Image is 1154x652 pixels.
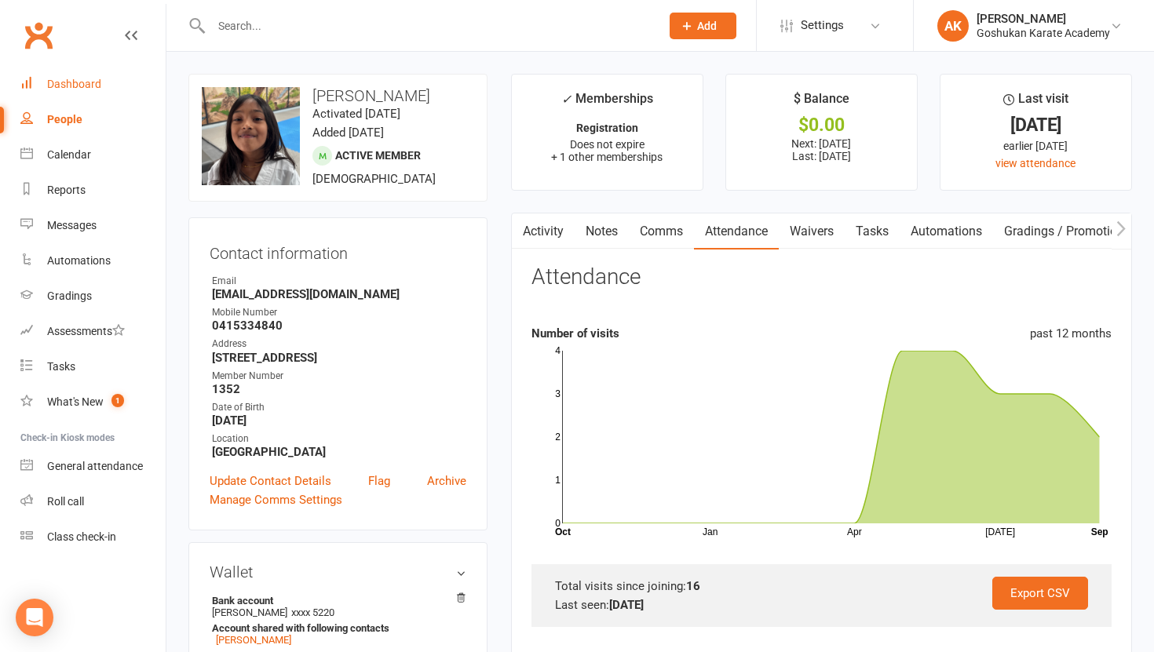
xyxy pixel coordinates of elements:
a: What's New1 [20,384,166,420]
div: Address [212,337,466,351]
h3: Attendance [531,265,641,290]
div: $ Balance [794,89,849,117]
div: Total visits since joining: [555,577,1088,596]
a: Messages [20,208,166,243]
a: Automations [20,243,166,279]
a: General attendance kiosk mode [20,449,166,484]
a: Calendar [20,137,166,173]
strong: Bank account [212,595,458,606]
li: [PERSON_NAME] [210,592,466,648]
h3: [PERSON_NAME] [202,87,474,104]
div: Assessments [47,325,125,337]
a: Notes [575,213,629,250]
div: Goshukan Karate Academy [977,26,1110,40]
span: 1 [111,394,124,407]
div: past 12 months [1030,324,1112,343]
a: Waivers [779,213,845,250]
div: People [47,113,82,126]
span: xxxx 5220 [291,606,334,618]
a: Update Contact Details [210,472,331,490]
div: Reports [47,184,86,196]
input: Search... [206,15,649,37]
div: Gradings [47,290,92,302]
a: view attendance [995,157,1075,169]
a: Comms [629,213,694,250]
span: + 1 other memberships [551,151,663,163]
strong: [DATE] [212,413,466,428]
button: Add [670,13,736,39]
a: Gradings [20,279,166,314]
a: Activity [512,213,575,250]
a: Class kiosk mode [20,519,166,555]
a: Flag [368,472,390,490]
strong: [EMAIL_ADDRESS][DOMAIN_NAME] [212,287,466,301]
h3: Contact information [210,239,466,262]
i: ✓ [561,92,572,107]
p: Next: [DATE] Last: [DATE] [740,137,903,162]
div: Mobile Number [212,305,466,320]
strong: 16 [686,579,700,593]
span: Active member [335,149,421,162]
div: Email [212,274,466,289]
a: Tasks [20,349,166,384]
strong: [DATE] [609,598,644,612]
div: [DATE] [955,117,1117,133]
div: General attendance [47,460,143,472]
a: People [20,102,166,137]
div: earlier [DATE] [955,137,1117,155]
strong: 0415334840 [212,319,466,333]
a: Manage Comms Settings [210,490,342,509]
time: Added [DATE] [312,126,384,140]
time: Activated [DATE] [312,107,400,121]
div: Last seen: [555,596,1088,614]
div: Date of Birth [212,400,466,415]
a: Tasks [845,213,900,250]
a: Clubworx [19,16,58,55]
div: Memberships [561,89,653,118]
strong: [GEOGRAPHIC_DATA] [212,445,466,459]
div: Tasks [47,360,75,373]
strong: Account shared with following contacts [212,622,458,634]
div: AK [937,10,969,42]
a: Assessments [20,314,166,349]
div: Last visit [1003,89,1068,117]
div: Member Number [212,369,466,384]
a: Automations [900,213,993,250]
a: Dashboard [20,67,166,102]
div: [PERSON_NAME] [977,12,1110,26]
a: [PERSON_NAME] [216,634,291,646]
a: Archive [427,472,466,490]
span: Does not expire [570,138,645,151]
strong: [STREET_ADDRESS] [212,351,466,365]
div: What's New [47,395,104,408]
strong: Number of visits [531,326,619,341]
a: Attendance [694,213,779,250]
div: Dashboard [47,78,101,90]
span: Add [697,20,717,32]
div: Roll call [47,495,84,508]
div: Automations [47,254,111,267]
span: Settings [801,8,844,43]
a: Export CSV [992,577,1088,610]
div: $0.00 [740,117,903,133]
strong: 1352 [212,382,466,396]
div: Location [212,432,466,446]
div: Calendar [47,148,91,161]
a: Reports [20,173,166,208]
div: Open Intercom Messenger [16,599,53,636]
h3: Wallet [210,563,466,581]
span: [DEMOGRAPHIC_DATA] [312,172,436,186]
a: Roll call [20,484,166,519]
div: Class check-in [47,530,116,543]
div: Messages [47,219,97,231]
strong: Registration [576,122,638,134]
a: Gradings / Promotions [993,213,1141,250]
img: image1748652722.png [202,87,300,185]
